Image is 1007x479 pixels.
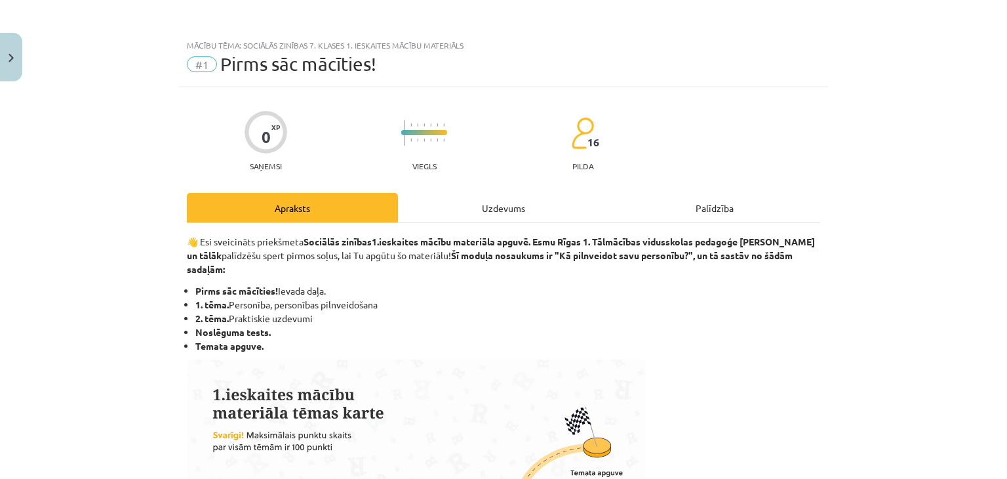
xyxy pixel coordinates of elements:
img: icon-short-line-57e1e144782c952c97e751825c79c345078a6d821885a25fce030b3d8c18986b.svg [443,123,444,127]
div: Palīdzība [609,193,820,222]
img: icon-short-line-57e1e144782c952c97e751825c79c345078a6d821885a25fce030b3d8c18986b.svg [430,138,431,142]
span: #1 [187,56,217,72]
strong: Noslēguma tests. [195,326,271,338]
span: Pirms sāc mācīties! [220,53,376,75]
strong: Temata apguve. [195,340,264,352]
div: Apraksts [187,193,398,222]
img: students-c634bb4e5e11cddfef0936a35e636f08e4e9abd3cc4e673bd6f9a4125e45ecb1.svg [571,117,594,150]
strong: 1. tēma. [195,299,229,310]
img: icon-long-line-d9ea69661e0d244f92f715978eff75569469978d946b2353a9bb055b3ed8787d.svg [404,120,405,146]
p: pilda [572,161,593,171]
img: icon-short-line-57e1e144782c952c97e751825c79c345078a6d821885a25fce030b3d8c18986b.svg [437,123,438,127]
img: icon-short-line-57e1e144782c952c97e751825c79c345078a6d821885a25fce030b3d8c18986b.svg [424,138,425,142]
strong: 1.ieskaites mācību materiāla apguvē. Esmu Rīgas 1. Tālmācības vidusskolas pedagoģe [PERSON_NAME] ... [187,236,815,261]
li: Praktiskie uzdevumi [195,312,820,325]
img: icon-short-line-57e1e144782c952c97e751825c79c345078a6d821885a25fce030b3d8c18986b.svg [424,123,425,127]
p: 👋 Esi sveicināts priekšmeta palīdzēšu spert pirmos soļus, lai Tu apgūtu šo materiālu! [187,235,820,276]
img: icon-short-line-57e1e144782c952c97e751825c79c345078a6d821885a25fce030b3d8c18986b.svg [410,123,412,127]
strong: Sociālās zinības [304,236,372,247]
img: icon-short-line-57e1e144782c952c97e751825c79c345078a6d821885a25fce030b3d8c18986b.svg [437,138,438,142]
img: icon-close-lesson-0947bae3869378f0d4975bcd49f059093ad1ed9edebbc8119c70593378902aed.svg [9,54,14,62]
img: icon-short-line-57e1e144782c952c97e751825c79c345078a6d821885a25fce030b3d8c18986b.svg [417,123,418,127]
img: icon-short-line-57e1e144782c952c97e751825c79c345078a6d821885a25fce030b3d8c18986b.svg [443,138,444,142]
p: Saņemsi [245,161,287,171]
div: 0 [262,128,271,146]
div: Mācību tēma: Sociālās zinības 7. klases 1. ieskaites mācību materiāls [187,41,820,50]
span: 16 [587,136,599,148]
img: icon-short-line-57e1e144782c952c97e751825c79c345078a6d821885a25fce030b3d8c18986b.svg [417,138,418,142]
li: Ievada daļa. [195,284,820,298]
img: icon-short-line-57e1e144782c952c97e751825c79c345078a6d821885a25fce030b3d8c18986b.svg [430,123,431,127]
p: Viegls [412,161,437,171]
img: icon-short-line-57e1e144782c952c97e751825c79c345078a6d821885a25fce030b3d8c18986b.svg [410,138,412,142]
li: Personība, personības pilnveidošana [195,298,820,312]
span: XP [271,123,280,131]
strong: 2. tēma. [195,312,229,324]
strong: Pirms sāc mācīties! [195,285,278,297]
b: Šī moduļa nosaukums ir "Kā pilnveidot savu personību?", un tā sastāv no šādām sadaļām: [187,249,793,275]
div: Uzdevums [398,193,609,222]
